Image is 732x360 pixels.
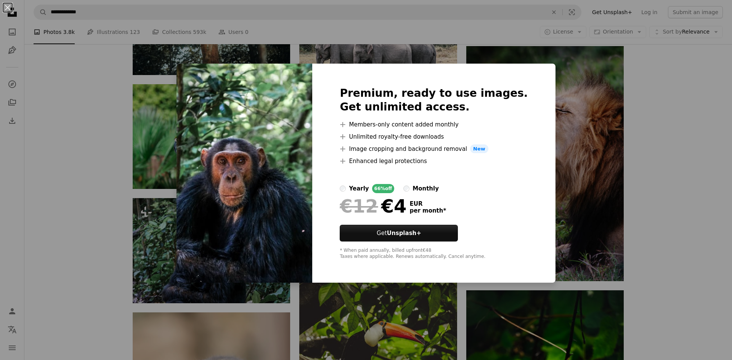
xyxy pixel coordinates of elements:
span: EUR [409,200,446,207]
div: 66% off [372,184,395,193]
div: €4 [340,196,406,216]
input: yearly66%off [340,186,346,192]
input: monthly [403,186,409,192]
strong: Unsplash+ [387,230,421,237]
span: New [470,144,488,154]
div: monthly [413,184,439,193]
li: Members-only content added monthly [340,120,528,129]
li: Image cropping and background removal [340,144,528,154]
span: per month * [409,207,446,214]
img: premium_photo-1685783757091-80707f8f37ba [177,64,312,283]
li: Unlimited royalty-free downloads [340,132,528,141]
div: * When paid annually, billed upfront €48 Taxes where applicable. Renews automatically. Cancel any... [340,248,528,260]
span: €12 [340,196,378,216]
div: yearly [349,184,369,193]
button: GetUnsplash+ [340,225,458,242]
li: Enhanced legal protections [340,157,528,166]
h2: Premium, ready to use images. Get unlimited access. [340,86,528,114]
